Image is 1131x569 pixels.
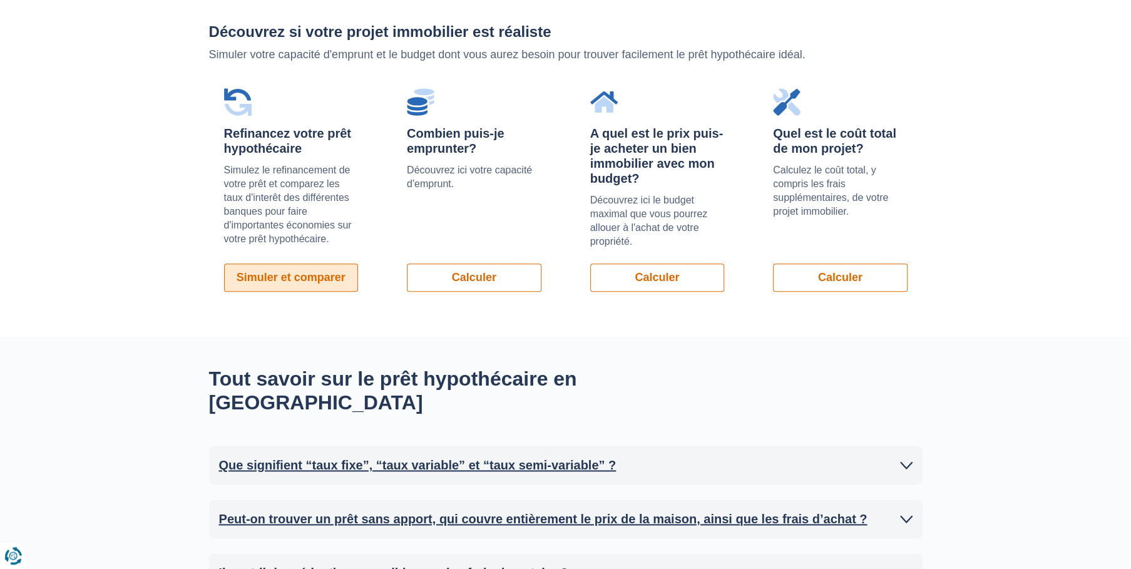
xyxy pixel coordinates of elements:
[209,367,678,415] h2: Tout savoir sur le prêt hypothécaire en [GEOGRAPHIC_DATA]
[590,193,725,249] p: Découvrez ici le budget maximal que vous pourrez allouer à l'achat de votre propriété.
[590,126,725,186] div: A quel est le prix puis-je acheter un bien immobilier avec mon budget?
[590,88,618,116] img: A quel est le prix puis-je acheter un bien immobilier avec mon budget?
[407,264,541,292] a: Calculer
[219,510,913,528] a: Peut-on trouver un prêt sans apport, qui couvre entièrement le prix de la maison, ainsi que les f...
[407,163,541,191] p: Découvrez ici votre capacité d'emprunt.
[773,126,908,156] div: Quel est le coût total de mon projet?
[219,456,913,474] a: Que signifient “taux fixe”, “taux variable” et “taux semi-variable” ?
[773,264,908,292] a: Calculer
[224,126,359,156] div: Refinancez votre prêt hypothécaire
[590,264,725,292] a: Calculer
[407,88,434,116] img: Combien puis-je emprunter?
[773,88,801,116] img: Quel est le coût total de mon projet?
[209,47,923,63] p: Simuler votre capacité d'emprunt et le budget dont vous aurez besoin pour trouver facilement le p...
[407,126,541,156] div: Combien puis-je emprunter?
[224,163,359,246] p: Simulez le refinancement de votre prêt et comparez les taux d'interêt des différentes banques pou...
[224,264,359,292] a: Simuler et comparer
[209,24,923,40] h2: Découvrez si votre projet immobilier est réaliste
[224,88,252,116] img: Refinancez votre prêt hypothécaire
[219,456,617,474] h2: Que signifient “taux fixe”, “taux variable” et “taux semi-variable” ?
[773,163,908,218] p: Calculez le coût total, y compris les frais supplémentaires, de votre projet immobilier.
[219,510,867,528] h2: Peut-on trouver un prêt sans apport, qui couvre entièrement le prix de la maison, ainsi que les f...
